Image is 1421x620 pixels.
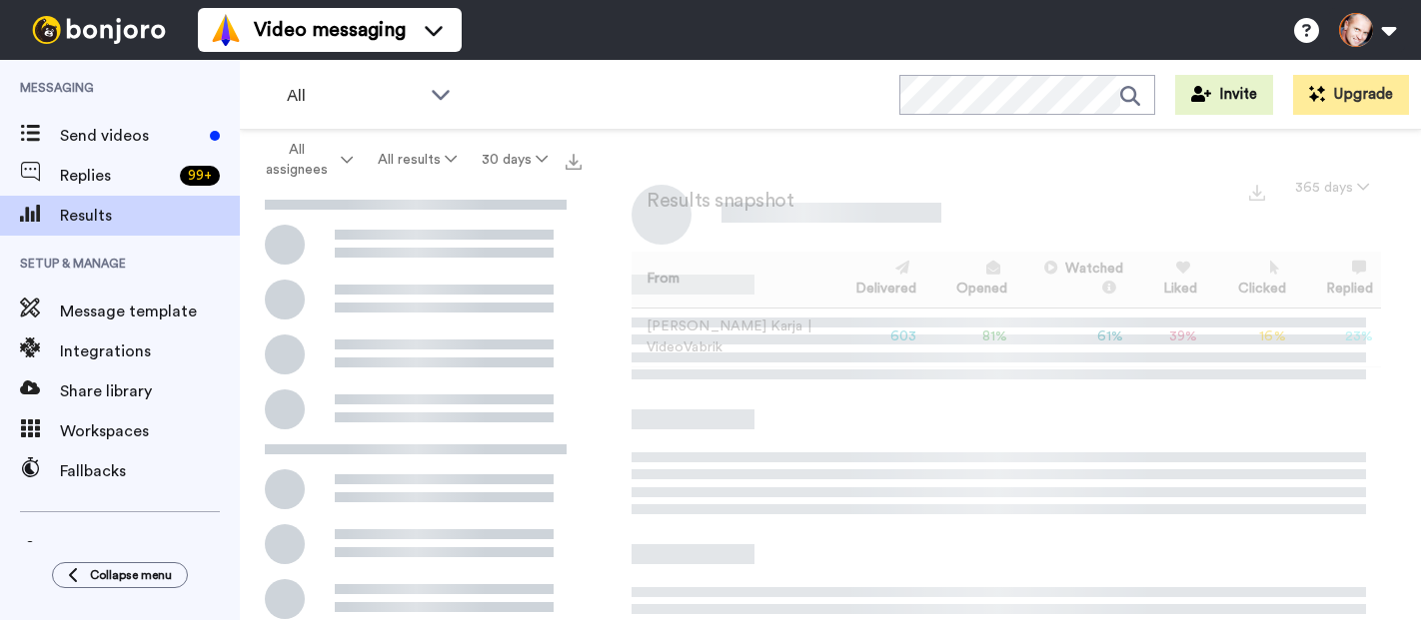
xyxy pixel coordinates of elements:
button: All assignees [244,132,366,188]
span: Integrations [60,339,240,363]
td: 81 % [924,308,1015,366]
span: All assignees [256,140,337,180]
img: vm-color.svg [210,14,242,46]
span: Collapse menu [90,567,172,583]
span: Message template [60,300,240,323]
img: export.svg [1249,185,1265,201]
button: All results [366,142,470,178]
th: Delivered [823,252,924,308]
button: 365 days [1283,170,1381,206]
th: Opened [924,252,1015,308]
span: Fallbacks [60,459,240,483]
th: From [632,252,823,308]
button: Collapse menu [52,562,188,588]
span: Workspaces [60,419,240,443]
td: [PERSON_NAME] Karja | VideoVabrik [632,308,823,366]
td: 39 % [1131,308,1205,366]
button: Export a summary of each team member’s results that match this filter now. [1243,177,1271,206]
span: Replies [60,164,172,188]
td: 16 % [1205,308,1293,366]
button: 30 days [469,142,560,178]
img: bj-logo-header-white.svg [24,16,174,44]
span: Send videos [60,124,202,148]
th: Liked [1131,252,1205,308]
span: Settings [60,540,240,564]
th: Watched [1015,252,1131,308]
td: 603 [823,308,924,366]
td: 23 % [1294,308,1381,366]
button: Upgrade [1293,75,1409,115]
button: Invite [1175,75,1273,115]
span: Video messaging [254,16,406,44]
button: Export all results that match these filters now. [560,145,588,175]
th: Clicked [1205,252,1293,308]
td: 61 % [1015,308,1131,366]
th: Replied [1294,252,1381,308]
div: 99 + [180,166,220,186]
img: export.svg [566,154,582,170]
h2: Results snapshot [632,190,793,212]
span: Share library [60,379,240,403]
span: All [287,84,421,108]
span: Results [60,204,240,228]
